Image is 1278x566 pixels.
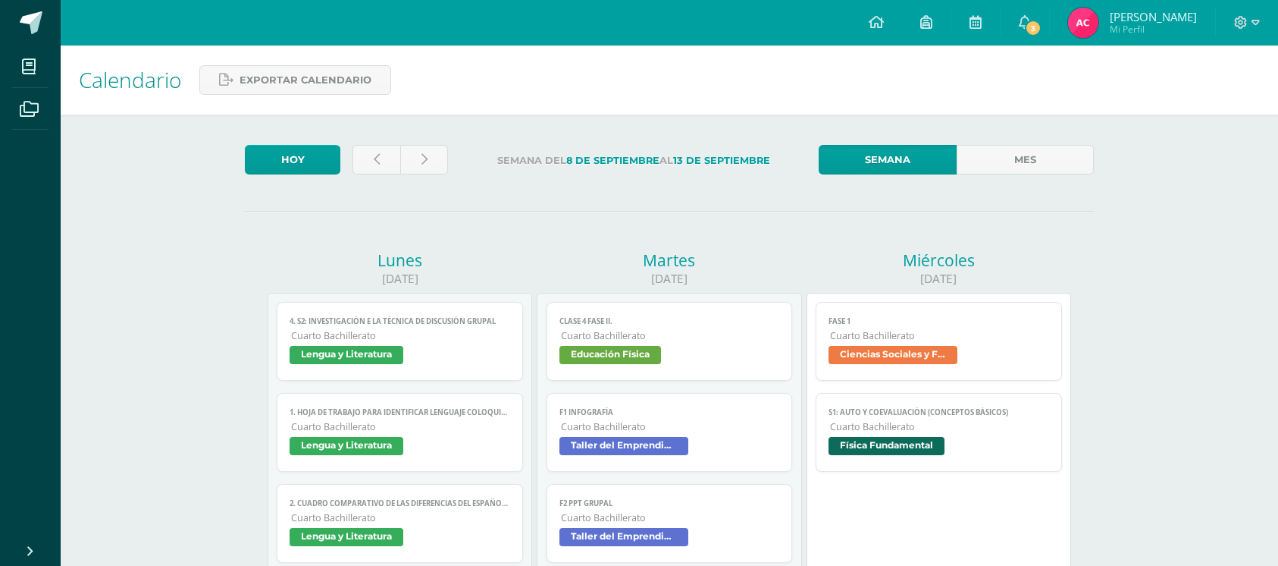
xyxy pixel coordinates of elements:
[290,528,403,546] span: Lengua y Literatura
[830,420,1049,433] span: Cuarto Bachillerato
[559,407,780,417] span: F1 Infografía
[199,65,391,95] a: Exportar calendario
[290,498,510,508] span: 2. Cuadro comparativo de las diferencias del español hablado en [GEOGRAPHIC_DATA] y [GEOGRAPHIC_D...
[291,511,510,524] span: Cuarto Bachillerato
[1068,8,1098,38] img: 05e7be37fc702fdb72207eb13925c089.png
[673,155,770,166] strong: 13 de Septiembre
[957,145,1094,175] a: Mes
[537,271,801,287] div: [DATE]
[290,346,403,364] span: Lengua y Literatura
[807,271,1071,287] div: [DATE]
[559,316,780,326] span: Clase 4 Fase II.
[559,437,688,455] span: Taller del Emprendimiento
[291,420,510,433] span: Cuarto Bachillerato
[79,65,181,94] span: Calendario
[829,407,1049,417] span: S1: Auto y Coevaluación (Conceptos básicos)
[547,393,793,472] a: F1 InfografíaCuarto BachilleratoTaller del Emprendimiento
[277,302,523,381] a: 4. S2: Investigación e la técnica de discusión grupalCuarto BachilleratoLengua y Literatura
[559,498,780,508] span: F2 PPT Grupal
[829,316,1049,326] span: Fase 1
[268,271,532,287] div: [DATE]
[561,329,780,342] span: Cuarto Bachillerato
[290,437,403,455] span: Lengua y Literatura
[559,528,688,546] span: Taller del Emprendimiento
[277,393,523,472] a: 1. Hoja de trabajo para identificar lenguaje coloquialCuarto BachilleratoLengua y Literatura
[807,250,1071,271] div: Miércoles
[240,66,371,94] span: Exportar calendario
[829,437,944,455] span: Física Fundamental
[1025,20,1042,36] span: 3
[830,329,1049,342] span: Cuarto Bachillerato
[1110,23,1197,36] span: Mi Perfil
[290,316,510,326] span: 4. S2: Investigación e la técnica de discusión grupal
[290,407,510,417] span: 1. Hoja de trabajo para identificar lenguaje coloquial
[829,346,957,364] span: Ciencias Sociales y Formación Ciudadana
[566,155,659,166] strong: 8 de Septiembre
[816,393,1062,472] a: S1: Auto y Coevaluación (Conceptos básicos)Cuarto BachilleratoFísica Fundamental
[561,511,780,524] span: Cuarto Bachillerato
[277,484,523,563] a: 2. Cuadro comparativo de las diferencias del español hablado en [GEOGRAPHIC_DATA] y [GEOGRAPHIC_D...
[291,329,510,342] span: Cuarto Bachillerato
[547,484,793,563] a: F2 PPT GrupalCuarto BachilleratoTaller del Emprendimiento
[561,420,780,433] span: Cuarto Bachillerato
[537,250,801,271] div: Martes
[559,346,661,364] span: Educación Física
[819,145,956,175] a: Semana
[816,302,1062,381] a: Fase 1Cuarto BachilleratoCiencias Sociales y Formación Ciudadana
[1110,9,1197,24] span: [PERSON_NAME]
[547,302,793,381] a: Clase 4 Fase II.Cuarto BachilleratoEducación Física
[460,145,807,176] label: Semana del al
[268,250,532,271] div: Lunes
[245,145,340,175] a: Hoy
